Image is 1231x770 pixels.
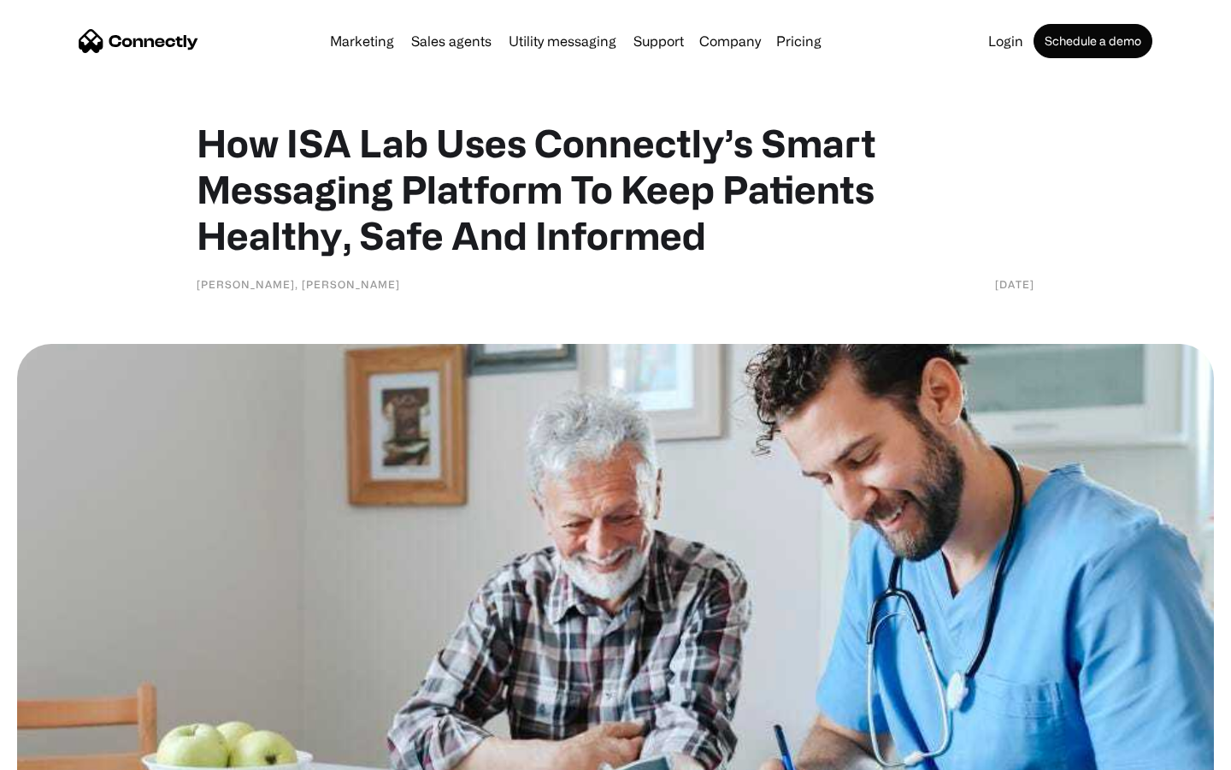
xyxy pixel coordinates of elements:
[197,120,1034,258] h1: How ISA Lab Uses Connectly’s Smart Messaging Platform To Keep Patients Healthy, Safe And Informed
[34,740,103,764] ul: Language list
[79,28,198,54] a: home
[995,275,1034,293] div: [DATE]
[502,34,623,48] a: Utility messaging
[17,740,103,764] aside: Language selected: English
[694,29,766,53] div: Company
[404,34,498,48] a: Sales agents
[323,34,401,48] a: Marketing
[1034,24,1152,58] a: Schedule a demo
[769,34,828,48] a: Pricing
[197,275,400,293] div: [PERSON_NAME], [PERSON_NAME]
[981,34,1030,48] a: Login
[699,29,761,53] div: Company
[627,34,691,48] a: Support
